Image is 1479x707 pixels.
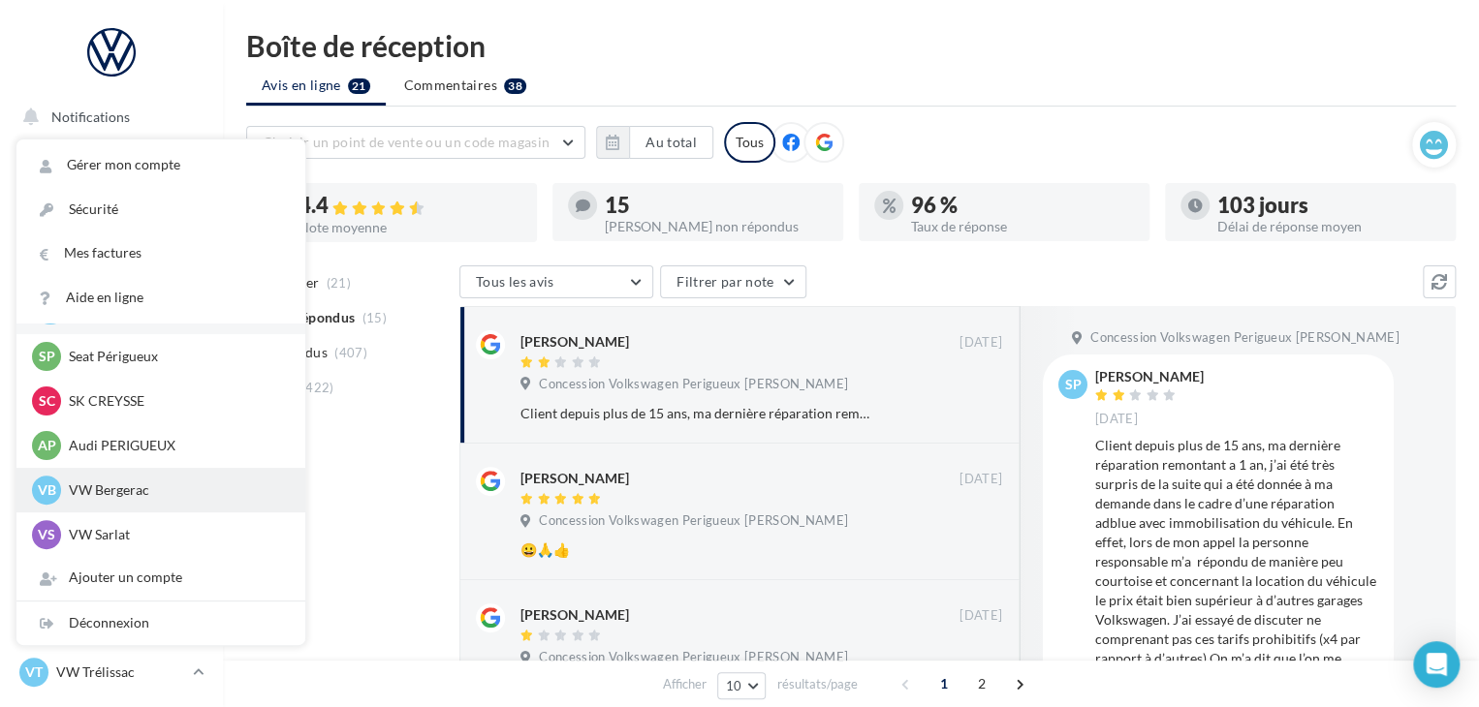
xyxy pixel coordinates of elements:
[1095,370,1204,384] div: [PERSON_NAME]
[12,436,211,476] a: Calendrier
[299,221,521,234] div: Note moyenne
[16,188,305,231] a: Sécurité
[301,380,334,395] span: (422)
[596,126,713,159] button: Au total
[520,404,876,423] div: Client depuis plus de 15 ans, ma dernière réparation remontant a 1 an, j’ai été très surpris de l...
[663,675,707,693] span: Afficher
[16,654,207,691] a: VT VW Trélissac
[539,649,848,666] span: Concession Volkswagen Perigueux [PERSON_NAME]
[39,391,55,411] span: SC
[25,662,43,682] span: VT
[38,436,56,455] span: AP
[504,78,526,94] div: 38
[39,347,55,366] span: SP
[1217,220,1440,233] div: Délai de réponse moyen
[334,345,367,360] span: (407)
[12,548,211,605] a: Campagnes DataOnDemand
[629,126,713,159] button: Au total
[1217,195,1440,216] div: 103 jours
[12,387,211,428] a: Médiathèque
[966,668,997,699] span: 2
[69,525,282,544] p: VW Sarlat
[12,193,211,234] a: Boîte de réception59
[1065,375,1082,394] span: sp
[246,31,1456,60] div: Boîte de réception
[38,480,56,500] span: VB
[960,607,1002,625] span: [DATE]
[12,145,211,186] a: Opérations
[12,243,211,284] a: Visibilité en ligne
[520,332,629,352] div: [PERSON_NAME]
[724,122,775,163] div: Tous
[16,556,305,599] div: Ajouter un compte
[12,339,211,380] a: Contacts
[717,672,767,699] button: 10
[246,126,585,159] button: Choisir un point de vente ou un code magasin
[12,483,211,540] a: PLV et print personnalisable
[1095,411,1138,428] span: [DATE]
[459,265,653,298] button: Tous les avis
[520,605,629,625] div: [PERSON_NAME]
[38,525,55,544] span: VS
[12,97,204,138] button: Notifications
[327,275,351,291] span: (21)
[660,265,806,298] button: Filtrer par note
[16,231,305,275] a: Mes factures
[476,273,554,290] span: Tous les avis
[960,471,1002,488] span: [DATE]
[520,540,876,560] div: 😀🙏👍
[69,436,282,455] p: Audi PERIGUEUX
[520,469,629,488] div: [PERSON_NAME]
[960,334,1002,352] span: [DATE]
[911,195,1134,216] div: 96 %
[69,391,282,411] p: SK CREYSSE
[928,668,960,699] span: 1
[12,292,211,332] a: Campagnes
[605,195,828,216] div: 15
[51,108,130,125] span: Notifications
[69,480,282,500] p: VW Bergerac
[299,195,521,217] div: 4.4
[776,675,857,693] span: résultats/page
[56,662,185,682] p: VW Trélissac
[1090,329,1400,347] span: Concession Volkswagen Perigueux [PERSON_NAME]
[16,601,305,645] div: Déconnexion
[539,376,848,393] span: Concession Volkswagen Perigueux [PERSON_NAME]
[911,220,1134,233] div: Taux de réponse
[16,143,305,187] a: Gérer mon compte
[605,220,828,233] div: [PERSON_NAME] non répondus
[69,347,282,366] p: Seat Périgueux
[16,276,305,320] a: Aide en ligne
[1413,641,1460,688] div: Open Intercom Messenger
[539,512,848,530] span: Concession Volkswagen Perigueux [PERSON_NAME]
[404,76,497,95] span: Commentaires
[726,678,742,693] span: 10
[263,134,550,150] span: Choisir un point de vente ou un code magasin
